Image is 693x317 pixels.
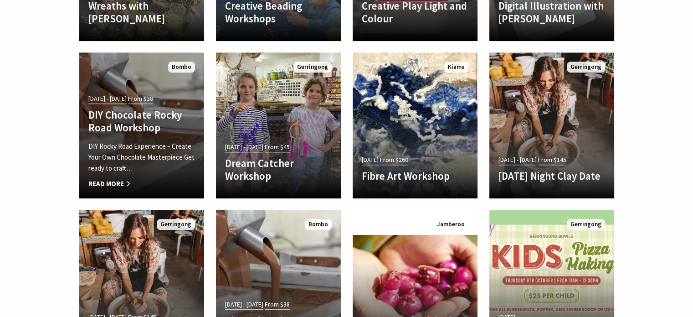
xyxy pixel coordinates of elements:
h4: Fibre Art Workshop [362,170,468,182]
span: [DATE] - [DATE] [88,94,127,104]
span: Gerringong [157,219,195,230]
span: Gerringong [293,62,332,73]
span: Gerringong [567,219,605,230]
span: From $45 [265,142,290,152]
span: From $260 [380,155,408,165]
span: Kiama [444,62,468,73]
p: DIY Rocky Road Experience – Create Your Own Chocolate Masterpiece Get ready to craft… [88,141,195,174]
span: Bombo [168,62,195,73]
span: From $38 [265,299,290,310]
a: [DATE] - [DATE] From $38 DIY Chocolate Rocky Road Workshop DIY Rocky Road Experience – Create You... [79,52,204,198]
h4: DIY Chocolate Rocky Road Workshop [88,109,195,134]
a: [DATE] - [DATE] From $145 [DATE] Night Clay Date Gerringong [489,52,614,198]
span: From $145 [538,155,566,165]
span: Read More [88,178,195,189]
span: [DATE] [362,155,379,165]
span: [DATE] - [DATE] [225,299,263,310]
h4: Dream Catcher Workshop [225,157,332,182]
a: [DATE] - [DATE] From $45 Dream Catcher Workshop Gerringong [216,52,341,198]
span: From $38 [128,94,153,104]
span: Jamberoo [433,219,468,230]
span: Bombo [305,219,332,230]
span: [DATE] - [DATE] [225,142,263,152]
h4: [DATE] Night Clay Date [498,170,605,182]
span: [DATE] - [DATE] [498,155,537,165]
a: [DATE] From $260 Fibre Art Workshop Kiama [353,52,477,198]
span: Gerringong [567,62,605,73]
